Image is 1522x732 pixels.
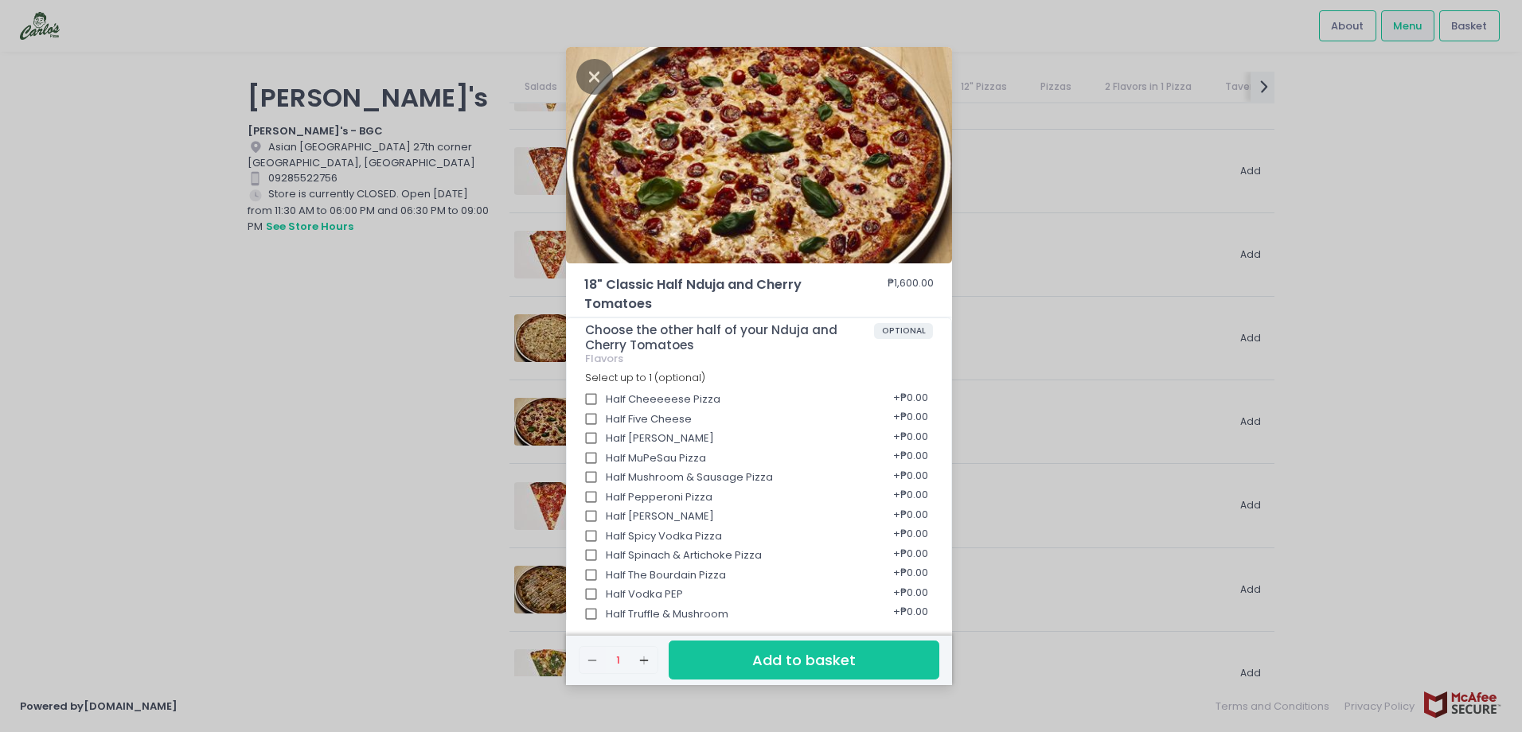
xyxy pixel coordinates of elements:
div: + ₱0.00 [888,540,933,570]
span: 18" Classic Half Nduja and Cherry Tomatoes [584,275,847,314]
div: + ₱0.00 [888,462,933,493]
span: OPTIONAL [874,323,934,339]
div: + ₱0.00 [888,482,933,512]
span: Choose the other half of your Nduja and Cherry Tomatoes [585,323,874,352]
div: + ₱0.00 [888,384,933,415]
div: + ₱0.00 [888,404,933,434]
button: Add to basket [669,640,939,679]
div: + ₱0.00 [888,599,933,629]
div: + ₱0.00 [888,521,933,551]
div: + ₱0.00 [888,560,933,590]
div: + ₱0.00 [888,501,933,531]
div: ₱1,600.00 [888,275,934,314]
div: + ₱0.00 [888,423,933,454]
div: + ₱0.00 [888,443,933,473]
button: Close [576,68,613,84]
div: + ₱0.00 [888,579,933,609]
img: 18" Classic Half Nduja and Cherry Tomatoes [566,47,952,263]
div: Flavors [585,352,934,365]
span: Select up to 1 (optional) [585,371,705,384]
